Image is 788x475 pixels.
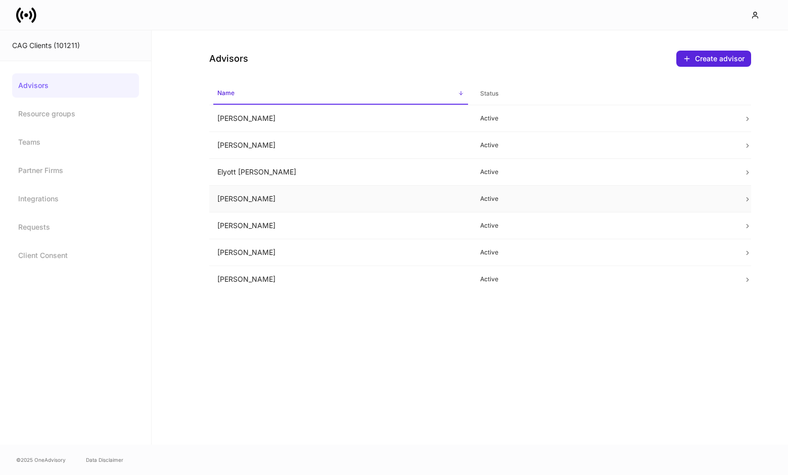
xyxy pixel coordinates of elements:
a: Resource groups [12,102,139,126]
div: Create advisor [695,54,745,64]
button: Create advisor [676,51,751,67]
span: Status [476,83,731,104]
td: [PERSON_NAME] [209,186,473,212]
span: © 2025 OneAdvisory [16,456,66,464]
td: [PERSON_NAME] [209,212,473,239]
td: [PERSON_NAME] [209,105,473,132]
p: Active [480,114,727,122]
a: Integrations [12,187,139,211]
p: Active [480,222,727,230]
h4: Advisors [209,53,248,65]
a: Client Consent [12,243,139,268]
a: Requests [12,215,139,239]
a: Advisors [12,73,139,98]
span: Name [213,83,469,105]
a: Teams [12,130,139,154]
a: Partner Firms [12,158,139,183]
td: Elyott [PERSON_NAME] [209,159,473,186]
p: Active [480,168,727,176]
div: CAG Clients (101211) [12,40,139,51]
p: Active [480,195,727,203]
p: Active [480,248,727,256]
p: Active [480,275,727,283]
td: [PERSON_NAME] [209,266,473,293]
p: Active [480,141,727,149]
h6: Name [217,88,235,98]
h6: Status [480,89,498,98]
a: Data Disclaimer [86,456,123,464]
td: [PERSON_NAME] [209,239,473,266]
td: [PERSON_NAME] [209,132,473,159]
